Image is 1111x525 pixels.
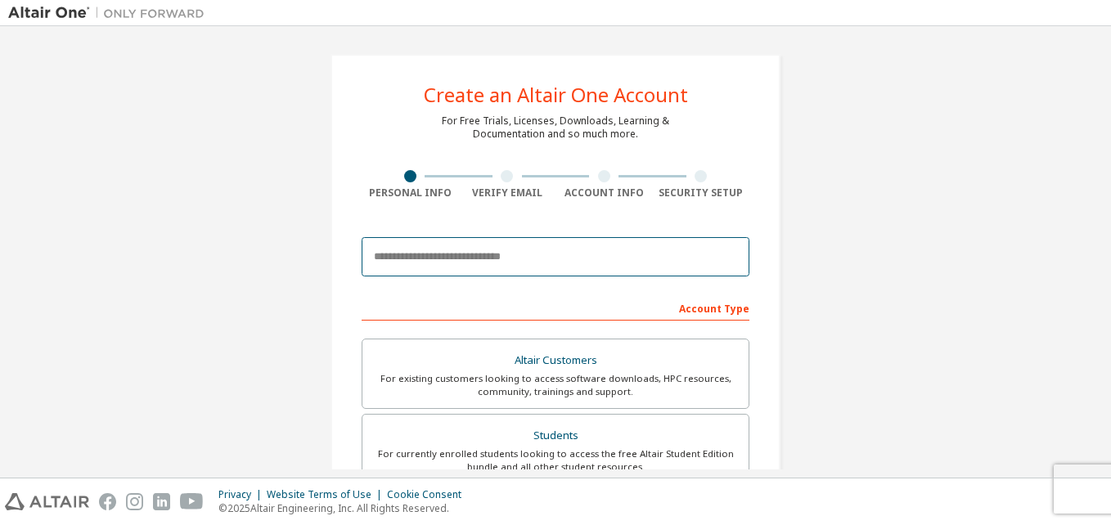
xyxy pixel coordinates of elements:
div: Security Setup [653,186,750,200]
div: Account Info [555,186,653,200]
div: Altair Customers [372,349,739,372]
div: Website Terms of Use [267,488,387,501]
div: Account Type [362,294,749,321]
div: Privacy [218,488,267,501]
img: facebook.svg [99,493,116,510]
img: altair_logo.svg [5,493,89,510]
div: For existing customers looking to access software downloads, HPC resources, community, trainings ... [372,372,739,398]
div: For Free Trials, Licenses, Downloads, Learning & Documentation and so much more. [442,114,669,141]
div: Students [372,424,739,447]
img: linkedin.svg [153,493,170,510]
div: Verify Email [459,186,556,200]
div: Cookie Consent [387,488,471,501]
div: Create an Altair One Account [424,85,688,105]
div: For currently enrolled students looking to access the free Altair Student Edition bundle and all ... [372,447,739,473]
div: Personal Info [362,186,459,200]
p: © 2025 Altair Engineering, Inc. All Rights Reserved. [218,501,471,515]
img: instagram.svg [126,493,143,510]
img: youtube.svg [180,493,204,510]
img: Altair One [8,5,213,21]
